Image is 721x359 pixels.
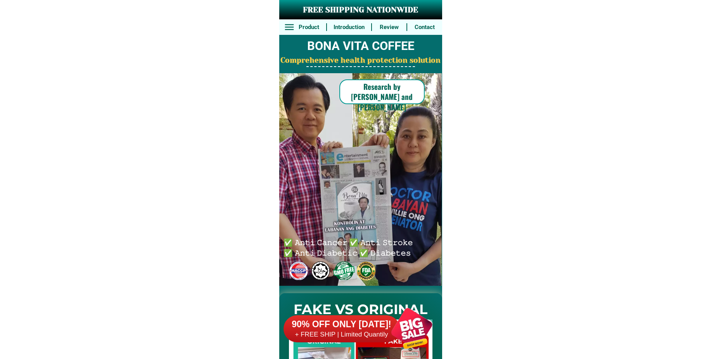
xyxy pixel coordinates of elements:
[279,55,442,66] h2: Comprehensive health protection solution
[376,23,403,32] h6: Review
[284,319,400,330] h6: 90% OFF ONLY [DATE]!
[279,4,442,16] h3: FREE SHIPPING NATIONWIDE
[412,23,438,32] h6: Contact
[296,23,322,32] h6: Product
[279,37,442,55] h2: BONA VITA COFFEE
[284,237,416,257] h6: ✅ 𝙰𝚗𝚝𝚒 𝙲𝚊𝚗𝚌𝚎𝚛 ✅ 𝙰𝚗𝚝𝚒 𝚂𝚝𝚛𝚘𝚔𝚎 ✅ 𝙰𝚗𝚝𝚒 𝙳𝚒𝚊𝚋𝚎𝚝𝚒𝚌 ✅ 𝙳𝚒𝚊𝚋𝚎𝚝𝚎𝚜
[339,81,425,112] h6: Research by [PERSON_NAME] and [PERSON_NAME]
[331,23,367,32] h6: Introduction
[284,330,400,339] h6: + FREE SHIP | Limited Quantily
[279,299,442,320] h2: FAKE VS ORIGINAL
